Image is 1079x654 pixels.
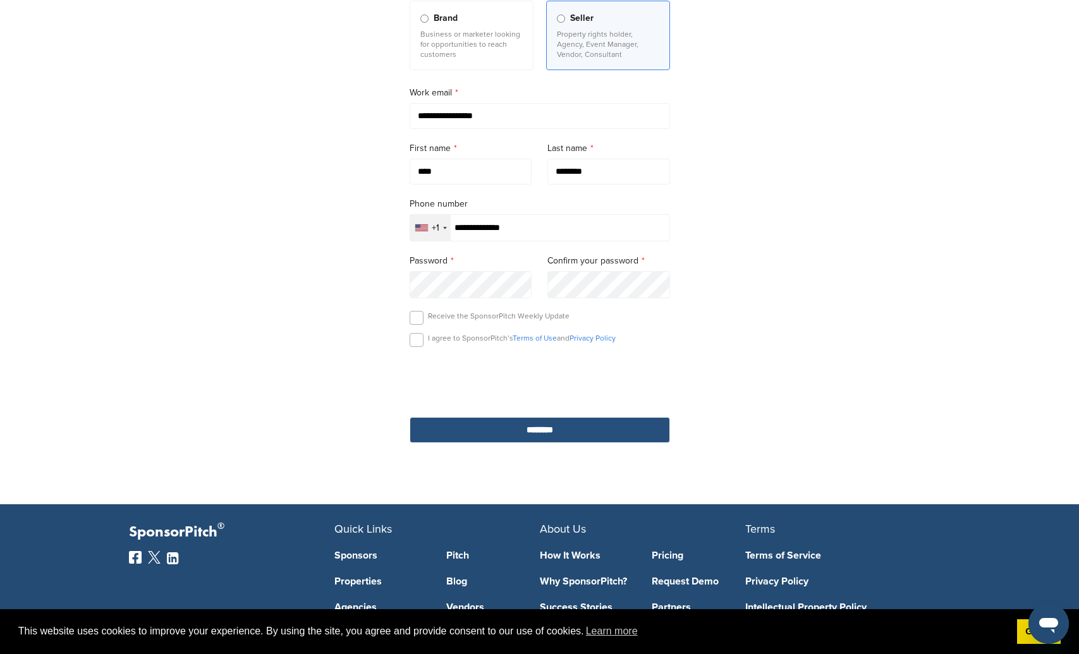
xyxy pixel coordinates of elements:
[148,551,161,564] img: Twitter
[410,142,532,155] label: First name
[557,15,565,23] input: Seller Property rights holder, Agency, Event Manager, Vendor, Consultant
[652,576,745,586] a: Request Demo
[446,576,540,586] a: Blog
[129,523,334,542] p: SponsorPitch
[420,15,429,23] input: Brand Business or marketer looking for opportunities to reach customers
[446,550,540,560] a: Pitch
[410,254,532,268] label: Password
[468,361,612,399] iframe: reCAPTCHA
[540,522,586,536] span: About Us
[1028,603,1069,644] iframe: Button to launch messaging window
[334,602,428,612] a: Agencies
[18,622,1007,641] span: This website uses cookies to improve your experience. By using the site, you agree and provide co...
[129,551,142,564] img: Facebook
[540,550,633,560] a: How It Works
[217,518,224,534] span: ®
[540,602,633,612] a: Success Stories
[745,602,932,612] a: Intellectual Property Policy
[513,334,557,342] a: Terms of Use
[745,576,932,586] a: Privacy Policy
[334,576,428,586] a: Properties
[547,254,670,268] label: Confirm your password
[334,522,392,536] span: Quick Links
[434,11,458,25] span: Brand
[428,311,570,321] p: Receive the SponsorPitch Weekly Update
[584,622,640,641] a: learn more about cookies
[410,215,451,241] div: Selected country
[432,224,439,233] div: +1
[446,602,540,612] a: Vendors
[652,602,745,612] a: Partners
[745,550,932,560] a: Terms of Service
[1017,619,1061,645] a: dismiss cookie message
[428,333,616,343] p: I agree to SponsorPitch’s and
[570,334,616,342] a: Privacy Policy
[410,86,670,100] label: Work email
[547,142,670,155] label: Last name
[652,550,745,560] a: Pricing
[745,522,775,536] span: Terms
[570,11,594,25] span: Seller
[420,29,523,59] p: Business or marketer looking for opportunities to reach customers
[540,576,633,586] a: Why SponsorPitch?
[334,550,428,560] a: Sponsors
[410,197,670,211] label: Phone number
[557,29,659,59] p: Property rights holder, Agency, Event Manager, Vendor, Consultant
